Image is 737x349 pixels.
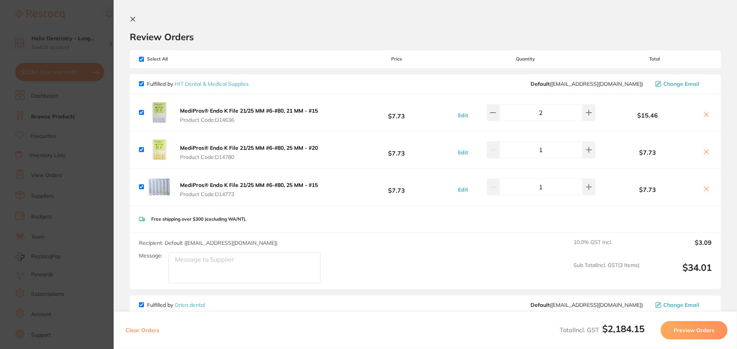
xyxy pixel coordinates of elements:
[454,56,597,62] span: Quantity
[663,81,699,87] span: Change Email
[661,321,727,339] button: Preview Orders
[147,302,205,308] p: Fulfilled by
[602,323,644,334] b: $2,184.15
[456,112,470,119] button: Edit
[147,175,172,199] img: Nzhyd2ZjdQ
[139,239,278,246] span: Recipient: Default ( [EMAIL_ADDRESS][DOMAIN_NAME] )
[151,216,246,222] p: Free shipping over $300 (excluding WA/NT).
[178,144,320,161] button: MediPros® Endo K File 21/25 MM #6-#80, 25 MM - #20 Product Code:D14780
[180,182,318,188] b: MediPros® Endo K File 21/25 MM #6-#80, 25 MM - #15
[178,107,320,123] button: MediPros® Endo K File 21/25 MM #6-#80, 21 MM - #15 Product Code:D14636
[456,149,470,156] button: Edit
[180,191,318,197] span: Product Code: D14773
[339,143,454,157] b: $7.73
[560,326,644,334] span: Total Incl. GST
[530,301,550,308] b: Default
[530,302,643,308] span: sales@orien.com.au
[597,149,698,156] b: $7.73
[147,100,172,125] img: cmVhY2l6aQ
[653,80,712,87] button: Change Email
[175,80,249,87] a: HIT Dental & Medical Supplies
[175,301,205,308] a: Orien dental
[646,239,712,256] output: $3.09
[180,117,318,123] span: Product Code: D14636
[139,252,162,259] label: Message:
[646,262,712,283] output: $34.01
[180,107,318,114] b: MediPros® Endo K File 21/25 MM #6-#80, 21 MM - #15
[339,180,454,194] b: $7.73
[573,262,640,283] span: Sub Total Incl. GST ( 3 Items)
[339,105,454,120] b: $7.73
[180,154,318,160] span: Product Code: D14780
[530,81,643,87] span: order@hitonlineshop.com
[653,301,712,308] button: Change Email
[130,31,721,43] h2: Review Orders
[530,80,550,87] b: Default
[456,186,470,193] button: Edit
[139,56,216,62] span: Select All
[147,81,249,87] p: Fulfilled by
[597,112,698,119] b: $15.46
[180,144,318,151] b: MediPros® Endo K File 21/25 MM #6-#80, 25 MM - #20
[663,302,699,308] span: Change Email
[597,186,698,193] b: $7.73
[597,56,712,62] span: Total
[339,56,454,62] span: Price
[573,239,640,256] span: 10.0 % GST Incl.
[147,138,172,162] img: Y2hleXR6eA
[178,182,320,198] button: MediPros® Endo K File 21/25 MM #6-#80, 25 MM - #15 Product Code:D14773
[123,321,162,339] button: Clear Orders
